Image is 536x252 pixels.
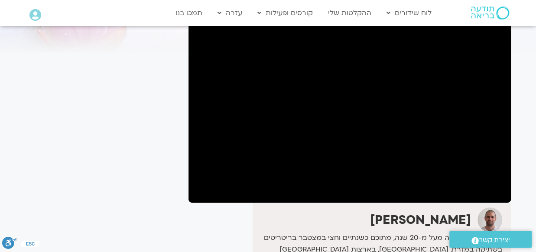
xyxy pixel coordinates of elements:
[479,234,510,246] span: יצירת קשר
[253,5,317,21] a: קורסים ופעילות
[471,6,509,19] img: תודעה בריאה
[213,5,247,21] a: עזרה
[478,207,502,232] img: דקל קנטי
[171,5,207,21] a: תמכו בנו
[449,231,532,248] a: יצירת קשר
[188,22,511,203] iframe: מדיטציה וקבוצה לומדת עם דקל קנטי 27.8.25
[370,212,471,228] strong: [PERSON_NAME]
[324,5,376,21] a: ההקלטות שלי
[382,5,436,21] a: לוח שידורים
